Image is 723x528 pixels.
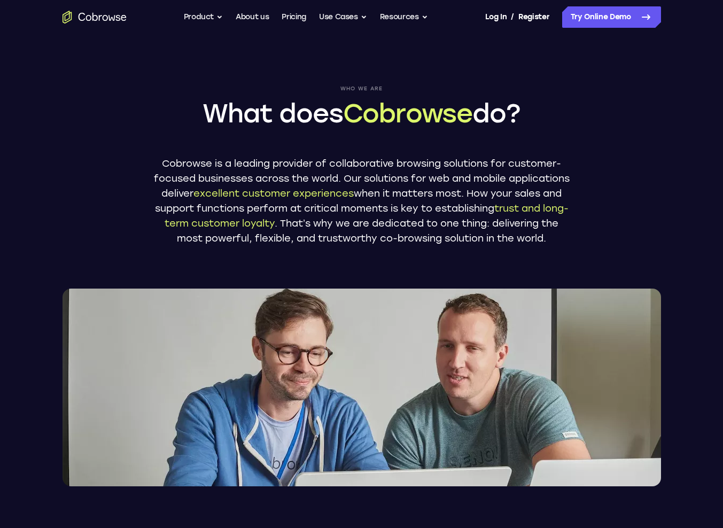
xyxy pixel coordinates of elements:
[193,188,354,199] span: excellent customer experiences
[63,11,127,24] a: Go to the home page
[153,86,570,92] span: Who we are
[236,6,269,28] a: About us
[511,11,514,24] span: /
[63,289,661,486] img: Two Cobrowse software developers, João and Ross, working on their computers
[380,6,428,28] button: Resources
[562,6,661,28] a: Try Online Demo
[518,6,549,28] a: Register
[485,6,507,28] a: Log In
[153,96,570,130] h1: What does do?
[319,6,367,28] button: Use Cases
[153,156,570,246] p: Cobrowse is a leading provider of collaborative browsing solutions for customer-focused businesse...
[184,6,223,28] button: Product
[282,6,306,28] a: Pricing
[343,98,472,129] span: Cobrowse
